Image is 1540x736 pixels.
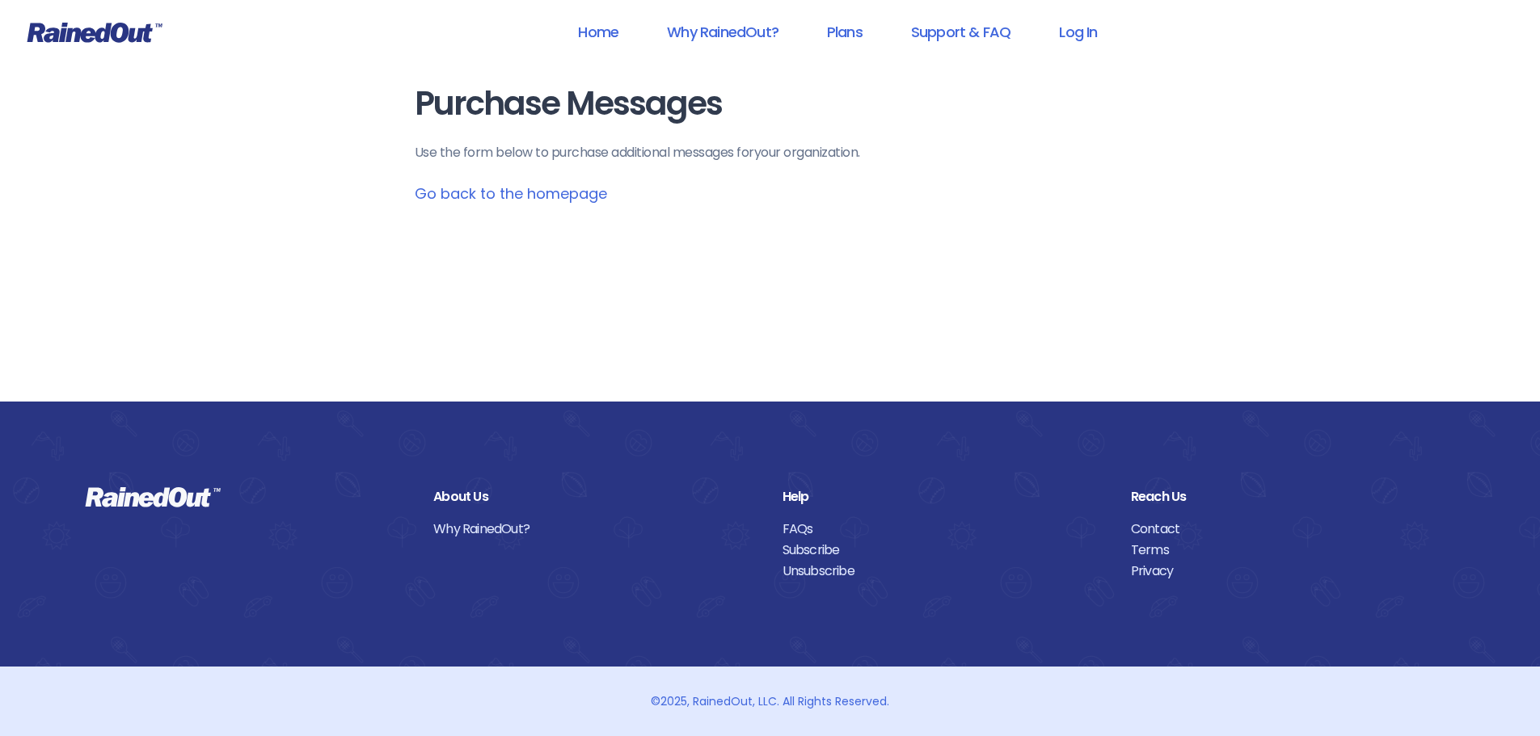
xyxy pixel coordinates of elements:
[783,561,1107,582] a: Unsubscribe
[783,486,1107,507] div: Help
[806,14,884,50] a: Plans
[415,143,1126,162] p: Use the form below to purchase additional messages for your organization .
[1131,519,1455,540] a: Contact
[1131,540,1455,561] a: Terms
[1131,486,1455,507] div: Reach Us
[557,14,639,50] a: Home
[433,486,757,507] div: About Us
[1131,561,1455,582] a: Privacy
[783,519,1107,540] a: FAQs
[415,86,1126,122] h1: Purchase Messages
[783,540,1107,561] a: Subscribe
[890,14,1032,50] a: Support & FAQ
[1038,14,1118,50] a: Log In
[433,519,757,540] a: Why RainedOut?
[646,14,800,50] a: Why RainedOut?
[415,183,607,204] a: Go back to the homepage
